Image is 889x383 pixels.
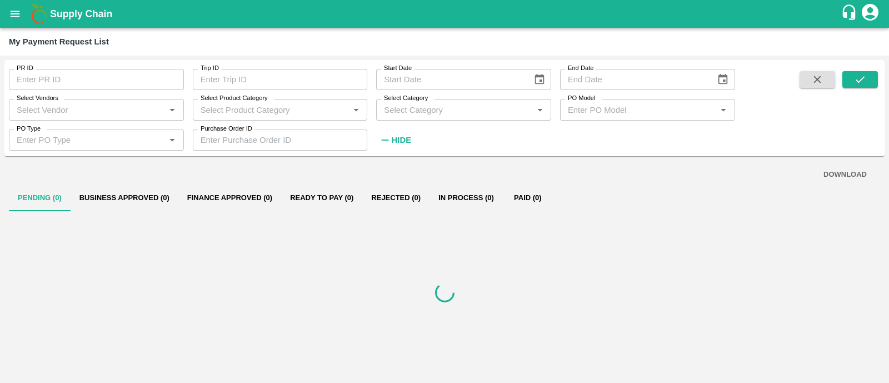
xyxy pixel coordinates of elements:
div: customer-support [841,4,860,24]
input: Enter PO Type [12,133,162,147]
input: Start Date [376,69,524,90]
input: Enter Purchase Order ID [193,130,368,151]
input: Select Vendor [12,102,162,117]
input: Select Product Category [196,102,346,117]
button: Open [165,133,179,147]
input: Enter PR ID [9,69,184,90]
label: Select Category [384,94,428,103]
input: Enter PO Model [563,102,713,117]
a: Supply Chain [50,6,841,22]
strong: Hide [392,136,411,145]
button: Hide [376,131,414,150]
button: Finance Approved (0) [178,185,281,211]
label: PO Type [17,125,41,133]
label: Trip ID [201,64,219,73]
button: open drawer [2,1,28,27]
button: Ready To Pay (0) [281,185,362,211]
input: End Date [560,69,708,90]
div: My Payment Request List [9,34,109,49]
label: PO Model [568,94,596,103]
div: account of current user [860,2,880,26]
button: Open [349,102,363,117]
button: DOWNLOAD [819,165,871,185]
img: logo [28,3,50,25]
button: Choose date [529,69,550,90]
button: Paid (0) [503,185,553,211]
label: Start Date [384,64,412,73]
label: End Date [568,64,593,73]
input: Select Category [379,102,530,117]
button: Open [165,102,179,117]
button: Open [716,102,731,117]
button: Open [533,102,547,117]
button: Rejected (0) [362,185,429,211]
input: Enter Trip ID [193,69,368,90]
button: Choose date [712,69,733,90]
label: Purchase Order ID [201,125,252,133]
label: Select Product Category [201,94,268,103]
label: PR ID [17,64,33,73]
button: In Process (0) [429,185,503,211]
button: Business Approved (0) [71,185,178,211]
button: Pending (0) [9,185,71,211]
label: Select Vendors [17,94,58,103]
b: Supply Chain [50,8,112,19]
